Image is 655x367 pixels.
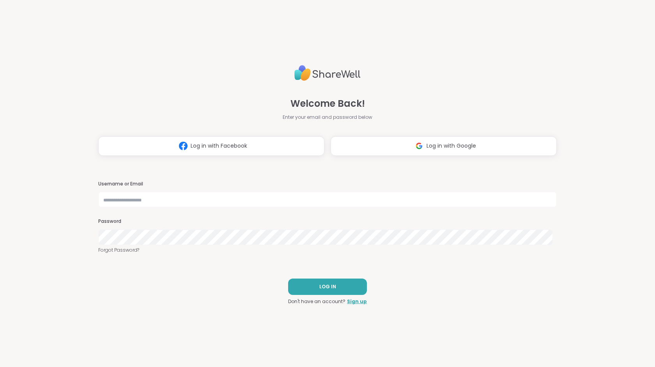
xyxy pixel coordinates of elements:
a: Sign up [347,298,367,305]
h3: Password [98,218,557,225]
button: Log in with Google [331,136,557,156]
a: Forgot Password? [98,247,557,254]
img: ShareWell Logomark [412,139,427,153]
button: LOG IN [288,279,367,295]
span: Don't have an account? [288,298,345,305]
span: Log in with Facebook [191,142,247,150]
span: Welcome Back! [290,97,365,111]
span: Enter your email and password below [283,114,372,121]
span: LOG IN [319,283,336,290]
span: Log in with Google [427,142,476,150]
img: ShareWell Logo [294,62,361,84]
h3: Username or Email [98,181,557,187]
img: ShareWell Logomark [176,139,191,153]
button: Log in with Facebook [98,136,324,156]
